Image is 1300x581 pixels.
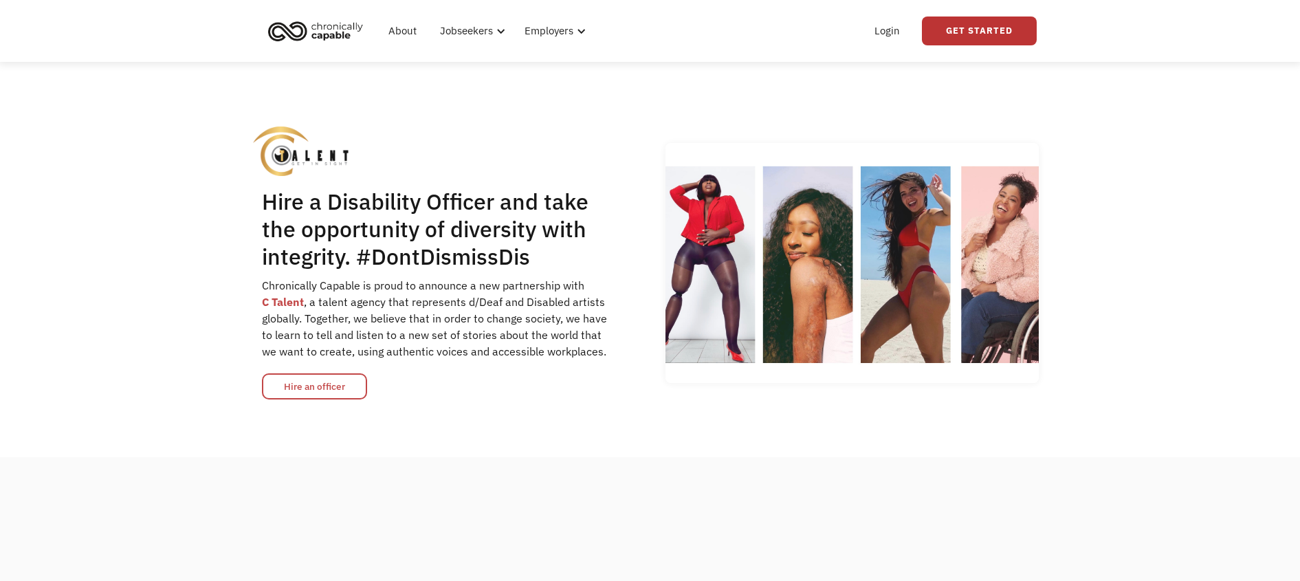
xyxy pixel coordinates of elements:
[264,16,373,46] a: home
[922,17,1037,45] a: Get Started
[262,295,304,309] a: C Talent
[440,23,493,39] div: Jobseekers
[262,373,367,399] a: Hire an officer
[516,9,590,53] div: Employers
[262,188,612,270] h1: Hire a Disability Officer and take the opportunity of diversity with integrity. #DontDismissDis
[264,16,367,46] img: Chronically Capable logo
[432,9,509,53] div: Jobseekers
[525,23,573,39] div: Employers
[866,9,908,53] a: Login
[262,277,612,360] div: Chronically Capable is proud to announce a new partnership with ‍ , a talent agency that represen...
[380,9,425,53] a: About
